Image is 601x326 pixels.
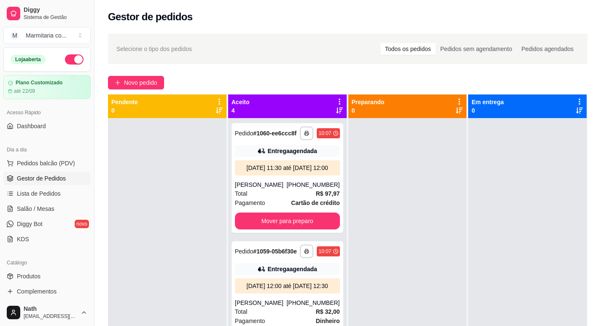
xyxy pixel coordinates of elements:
[316,308,340,315] strong: R$ 32,00
[235,181,287,189] div: [PERSON_NAME]
[65,54,84,65] button: Alterar Status
[253,130,296,137] strong: # 1060-ee6ccc8f
[11,55,46,64] div: Loja aberta
[17,174,66,183] span: Gestor de Pedidos
[291,199,340,206] strong: Cartão de crédito
[232,106,250,115] p: 4
[108,10,193,24] h2: Gestor de pedidos
[14,88,35,94] article: até 22/09
[108,76,164,89] button: Novo pedido
[235,248,253,255] span: Pedido
[3,269,91,283] a: Produtos
[316,318,340,324] strong: Dinheiro
[3,75,91,99] a: Plano Customizadoaté 22/09
[238,282,337,290] div: [DATE] 12:00 até [DATE] 12:30
[3,172,91,185] a: Gestor de Pedidos
[472,98,504,106] p: Em entrega
[3,106,91,119] div: Acesso Rápido
[235,307,248,316] span: Total
[352,98,385,106] p: Preparando
[17,189,61,198] span: Lista de Pedidos
[24,313,77,320] span: [EMAIL_ADDRESS][DOMAIN_NAME]
[16,80,62,86] article: Plano Customizado
[3,202,91,216] a: Salão / Mesas
[17,272,40,280] span: Produtos
[124,78,157,87] span: Novo pedido
[235,130,253,137] span: Pedido
[232,98,250,106] p: Aceito
[24,6,87,14] span: Diggy
[235,213,340,229] button: Mover para preparo
[3,302,91,323] button: Nath[EMAIL_ADDRESS][DOMAIN_NAME]
[3,285,91,298] a: Complementos
[26,31,66,40] div: Marmitaria co ...
[235,198,265,207] span: Pagamento
[267,147,317,155] div: Entrega agendada
[115,80,121,86] span: plus
[17,287,57,296] span: Complementos
[286,299,340,307] div: [PHONE_NUMBER]
[3,143,91,156] div: Dia a dia
[116,44,192,54] span: Selecione o tipo dos pedidos
[3,217,91,231] a: Diggy Botnovo
[17,159,75,167] span: Pedidos balcão (PDV)
[3,156,91,170] button: Pedidos balcão (PDV)
[235,189,248,198] span: Total
[436,43,517,55] div: Pedidos sem agendamento
[318,248,331,255] div: 10:07
[352,106,385,115] p: 0
[472,106,504,115] p: 0
[3,232,91,246] a: KDS
[517,43,578,55] div: Pedidos agendados
[238,164,337,172] div: [DATE] 11:30 até [DATE] 12:00
[267,265,317,273] div: Entrega agendada
[235,299,287,307] div: [PERSON_NAME]
[3,3,91,24] a: DiggySistema de Gestão
[3,256,91,269] div: Catálogo
[111,98,138,106] p: Pendente
[318,130,331,137] div: 10:07
[316,190,340,197] strong: R$ 97,97
[11,31,19,40] span: M
[253,248,297,255] strong: # 1059-05b6f30e
[3,119,91,133] a: Dashboard
[17,122,46,130] span: Dashboard
[17,220,43,228] span: Diggy Bot
[235,316,265,326] span: Pagamento
[17,235,29,243] span: KDS
[3,187,91,200] a: Lista de Pedidos
[24,14,87,21] span: Sistema de Gestão
[17,205,54,213] span: Salão / Mesas
[3,27,91,44] button: Select a team
[111,106,138,115] p: 0
[24,305,77,313] span: Nath
[286,181,340,189] div: [PHONE_NUMBER]
[380,43,436,55] div: Todos os pedidos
